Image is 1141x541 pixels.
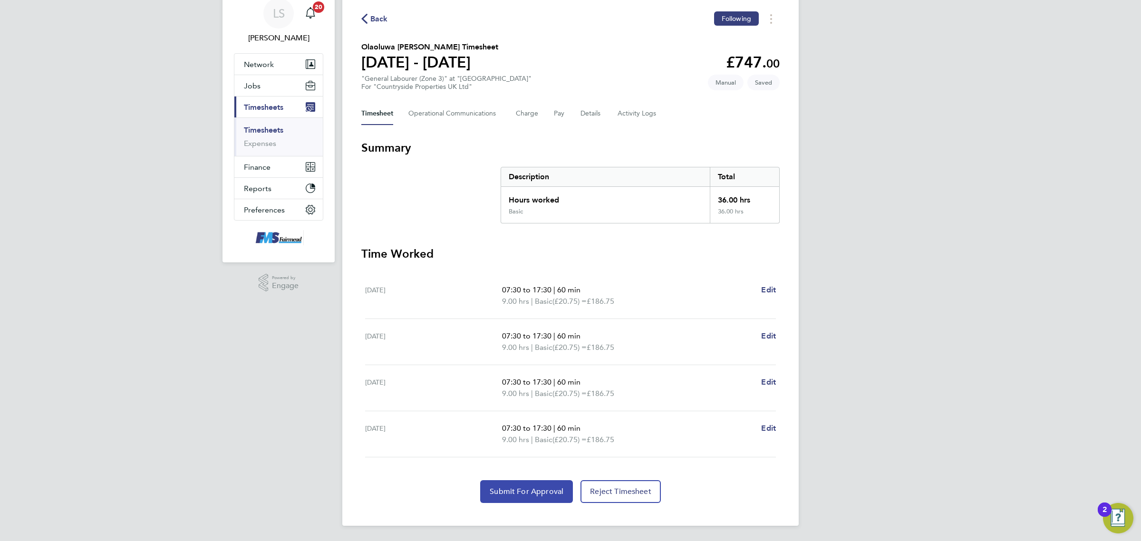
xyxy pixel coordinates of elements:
[710,167,779,186] div: Total
[535,296,552,307] span: Basic
[361,13,388,25] button: Back
[580,102,602,125] button: Details
[370,13,388,25] span: Back
[763,11,780,26] button: Timesheets Menu
[234,117,323,156] div: Timesheets
[509,208,523,215] div: Basic
[580,480,661,503] button: Reject Timesheet
[761,284,776,296] a: Edit
[244,163,271,172] span: Finance
[365,284,502,307] div: [DATE]
[553,331,555,340] span: |
[408,102,501,125] button: Operational Communications
[361,140,780,155] h3: Summary
[361,83,532,91] div: For "Countryside Properties UK Ltd"
[361,75,532,91] div: "General Labourer (Zone 3)" at "[GEOGRAPHIC_DATA]"
[552,297,587,306] span: (£20.75) =
[766,57,780,70] span: 00
[234,199,323,220] button: Preferences
[535,342,552,353] span: Basic
[531,435,533,444] span: |
[761,424,776,433] span: Edit
[761,377,776,386] span: Edit
[259,274,299,292] a: Powered byEngage
[1103,503,1133,533] button: Open Resource Center, 2 new notifications
[272,282,299,290] span: Engage
[708,75,744,90] span: This timesheet was manually created.
[554,102,565,125] button: Pay
[535,434,552,445] span: Basic
[365,423,502,445] div: [DATE]
[761,423,776,434] a: Edit
[501,167,780,223] div: Summary
[480,480,573,503] button: Submit For Approval
[244,126,283,135] a: Timesheets
[234,156,323,177] button: Finance
[244,205,285,214] span: Preferences
[273,7,285,19] span: LS
[502,377,551,386] span: 07:30 to 17:30
[710,187,779,208] div: 36.00 hrs
[361,246,780,261] h3: Time Worked
[365,377,502,399] div: [DATE]
[587,297,614,306] span: £186.75
[361,41,498,53] h2: Olaoluwa [PERSON_NAME] Timesheet
[253,230,304,245] img: f-mead-logo-retina.png
[361,140,780,503] section: Timesheet
[313,1,324,13] span: 20
[501,167,710,186] div: Description
[587,343,614,352] span: £186.75
[531,389,533,398] span: |
[502,435,529,444] span: 9.00 hrs
[722,14,751,23] span: Following
[502,297,529,306] span: 9.00 hrs
[244,103,283,112] span: Timesheets
[535,388,552,399] span: Basic
[726,53,780,71] app-decimal: £747.
[761,285,776,294] span: Edit
[502,389,529,398] span: 9.00 hrs
[557,424,580,433] span: 60 min
[490,487,563,496] span: Submit For Approval
[244,60,274,69] span: Network
[244,139,276,148] a: Expenses
[502,331,551,340] span: 07:30 to 17:30
[552,343,587,352] span: (£20.75) =
[244,81,261,90] span: Jobs
[761,330,776,342] a: Edit
[502,343,529,352] span: 9.00 hrs
[557,285,580,294] span: 60 min
[234,97,323,117] button: Timesheets
[618,102,658,125] button: Activity Logs
[361,53,498,72] h1: [DATE] - [DATE]
[557,331,580,340] span: 60 min
[272,274,299,282] span: Powered by
[531,343,533,352] span: |
[502,285,551,294] span: 07:30 to 17:30
[234,54,323,75] button: Network
[747,75,780,90] span: This timesheet is Saved.
[552,435,587,444] span: (£20.75) =
[361,102,393,125] button: Timesheet
[553,424,555,433] span: |
[587,389,614,398] span: £186.75
[761,377,776,388] a: Edit
[714,11,759,26] button: Following
[590,487,651,496] span: Reject Timesheet
[1102,510,1107,522] div: 2
[553,377,555,386] span: |
[557,377,580,386] span: 60 min
[552,389,587,398] span: (£20.75) =
[234,178,323,199] button: Reports
[531,297,533,306] span: |
[761,331,776,340] span: Edit
[553,285,555,294] span: |
[501,187,710,208] div: Hours worked
[587,435,614,444] span: £186.75
[710,208,779,223] div: 36.00 hrs
[234,230,323,245] a: Go to home page
[234,75,323,96] button: Jobs
[244,184,271,193] span: Reports
[502,424,551,433] span: 07:30 to 17:30
[516,102,539,125] button: Charge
